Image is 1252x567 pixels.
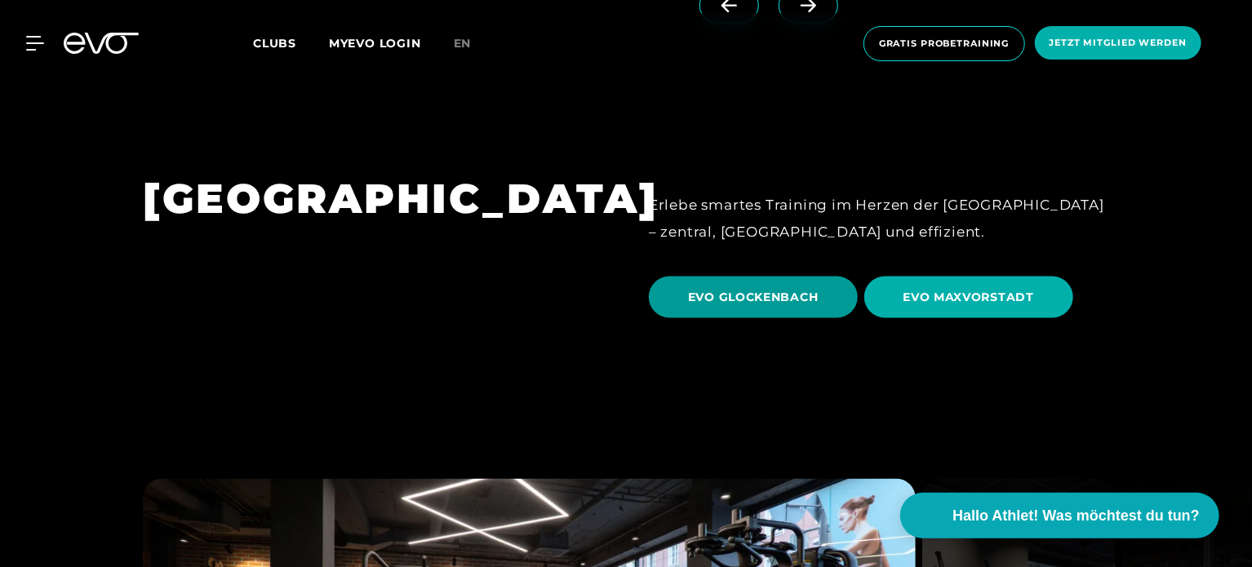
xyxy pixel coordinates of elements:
span: Gratis Probetraining [879,37,1010,51]
a: MYEVO LOGIN [329,36,421,51]
button: Hallo Athlet! Was möchtest du tun? [900,493,1219,538]
span: Clubs [253,36,296,51]
span: EVO MAXVORSTADT [903,289,1035,306]
span: EVO GLOCKENBACH [688,289,819,306]
a: Jetzt Mitglied werden [1030,26,1206,61]
a: EVO MAXVORSTADT [864,264,1081,330]
span: Jetzt Mitglied werden [1050,36,1187,50]
a: EVO GLOCKENBACH [649,264,864,330]
span: en [454,36,472,51]
a: Gratis Probetraining [859,26,1030,61]
span: Hallo Athlet! Was möchtest du tun? [952,505,1200,527]
a: Clubs [253,35,329,51]
a: en [454,34,491,53]
div: Erlebe smartes Training im Herzen der [GEOGRAPHIC_DATA] – zentral, [GEOGRAPHIC_DATA] und effizient. [649,192,1109,245]
h1: [GEOGRAPHIC_DATA] [143,172,603,225]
